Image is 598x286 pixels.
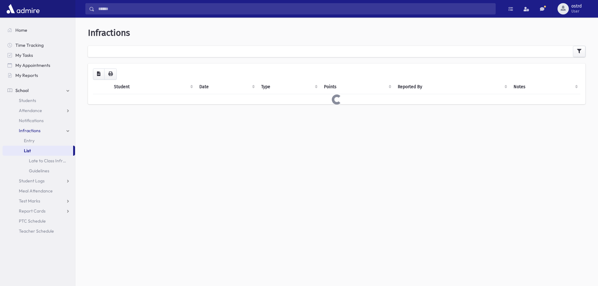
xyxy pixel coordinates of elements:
a: Time Tracking [3,40,75,50]
span: School [15,88,29,93]
a: Student Logs [3,176,75,186]
span: Student Logs [19,178,45,184]
a: Entry [3,136,75,146]
a: Home [3,25,75,35]
a: PTC Schedule [3,216,75,226]
span: Notifications [19,118,44,123]
span: List [24,148,31,154]
button: CSV [93,68,105,80]
span: My Appointments [15,62,50,68]
th: Type [257,80,320,94]
a: List [3,146,73,156]
span: Attendance [19,108,42,113]
th: Student [110,80,196,94]
a: Teacher Schedule [3,226,75,236]
span: My Tasks [15,52,33,58]
a: My Tasks [3,50,75,60]
th: Reported By [394,80,510,94]
a: Report Cards [3,206,75,216]
img: AdmirePro [5,3,41,15]
span: Report Cards [19,208,46,214]
a: My Appointments [3,60,75,70]
th: Points [320,80,394,94]
input: Search [94,3,495,14]
a: Attendance [3,105,75,116]
span: ostrd [571,4,582,9]
span: User [571,9,582,14]
span: Home [15,27,27,33]
a: My Reports [3,70,75,80]
th: Date [196,80,258,94]
a: School [3,85,75,95]
span: Students [19,98,36,103]
a: Notifications [3,116,75,126]
span: My Reports [15,73,38,78]
a: Late to Class Infraction [3,156,75,166]
span: Infractions [19,128,40,133]
th: Notes [510,80,580,94]
a: Test Marks [3,196,75,206]
a: Infractions [3,126,75,136]
span: PTC Schedule [19,218,46,224]
span: Entry [24,138,35,143]
span: Teacher Schedule [19,228,54,234]
span: Infractions [88,28,130,38]
span: Time Tracking [15,42,44,48]
a: Meal Attendance [3,186,75,196]
a: Students [3,95,75,105]
span: Test Marks [19,198,40,204]
span: Meal Attendance [19,188,53,194]
button: Print [104,68,117,80]
a: Guidelines [3,166,75,176]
